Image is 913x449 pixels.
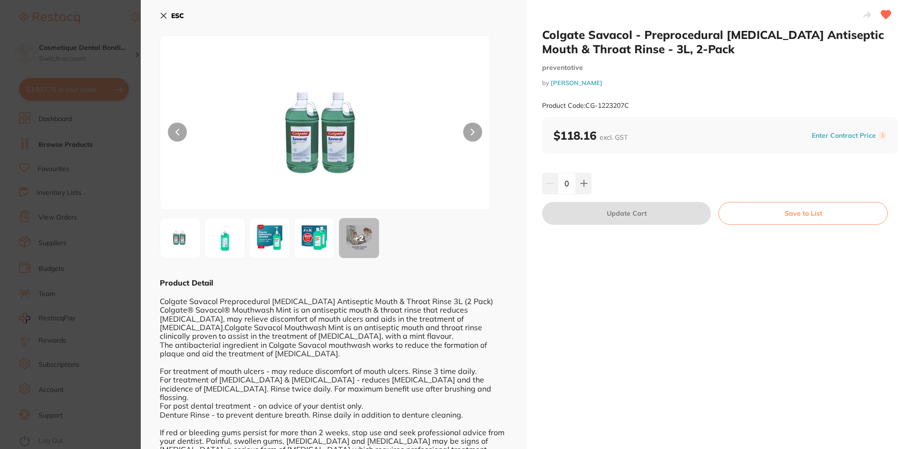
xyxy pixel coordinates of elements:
small: preventative [542,64,898,72]
button: Enter Contract Price [809,131,879,140]
small: by [542,79,898,86]
img: MDdDLmpwZw [226,59,424,210]
div: + 2 [339,218,379,258]
img: MDdDLmpwZw [163,221,197,255]
button: +2 [339,218,379,258]
b: ESC [171,11,184,20]
a: [PERSON_NAME] [551,79,602,86]
img: MjMyMDdDXzcucG5n [208,221,242,255]
img: MDdDXzIuanBn [253,221,287,255]
button: ESC [160,8,184,24]
img: MDdDXzMuanBn [297,221,331,255]
b: $118.16 [554,128,628,143]
small: Product Code: CG-1223207C [542,102,629,110]
b: Product Detail [160,278,213,287]
h2: Colgate Savacol - Preprocedural [MEDICAL_DATA] Antiseptic Mouth & Throat Rinse - 3L, 2-Pack [542,28,898,56]
label: i [879,132,886,139]
button: Save to List [719,202,888,225]
button: Update Cart [542,202,711,225]
span: excl. GST [600,133,628,142]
